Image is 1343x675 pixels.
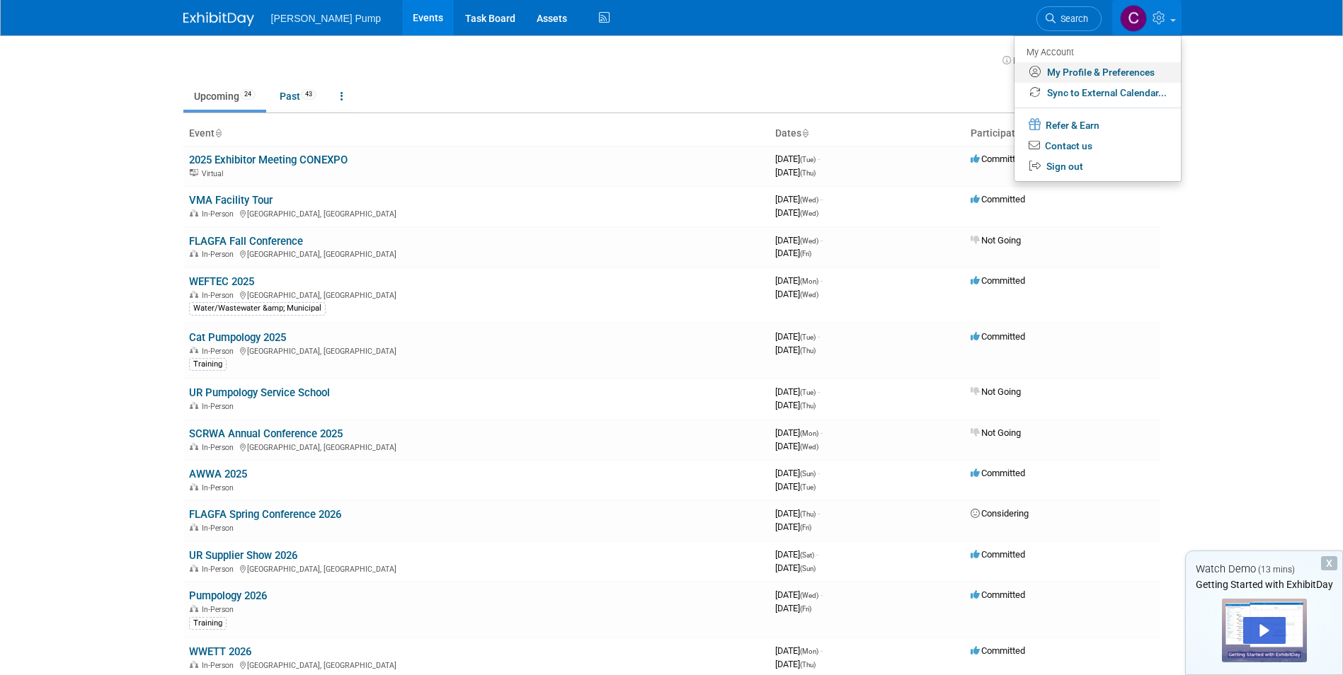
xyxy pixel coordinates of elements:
[775,207,818,218] span: [DATE]
[1258,565,1295,575] span: (13 mins)
[800,333,816,341] span: (Tue)
[800,169,816,177] span: (Thu)
[775,167,816,178] span: [DATE]
[800,250,811,258] span: (Fri)
[775,331,820,342] span: [DATE]
[800,565,816,572] span: (Sun)
[202,169,227,178] span: Virtual
[190,661,198,668] img: In-Person Event
[1027,43,1167,60] div: My Account
[971,549,1025,560] span: Committed
[190,483,198,490] img: In-Person Event
[1015,62,1181,83] a: My Profile & Preferences
[189,358,227,371] div: Training
[189,345,764,356] div: [GEOGRAPHIC_DATA], [GEOGRAPHIC_DATA]
[775,154,820,164] span: [DATE]
[1002,55,1160,66] a: How to sync to an external calendar...
[800,592,818,599] span: (Wed)
[800,647,818,655] span: (Mon)
[202,402,238,411] span: In-Person
[202,209,238,219] span: In-Person
[202,565,238,574] span: In-Person
[800,661,816,669] span: (Thu)
[183,12,254,26] img: ExhibitDay
[775,521,811,532] span: [DATE]
[965,122,1160,146] th: Participation
[800,291,818,299] span: (Wed)
[800,209,818,217] span: (Wed)
[775,345,816,355] span: [DATE]
[189,289,764,300] div: [GEOGRAPHIC_DATA], [GEOGRAPHIC_DATA]
[189,508,341,521] a: FLAGFA Spring Conference 2026
[775,427,823,438] span: [DATE]
[189,617,227,630] div: Training
[775,194,823,204] span: [DATE]
[189,331,286,344] a: Cat Pumpology 2025
[821,275,823,286] span: -
[202,250,238,259] span: In-Person
[189,589,267,602] a: Pumpology 2026
[800,605,811,613] span: (Fri)
[1186,562,1342,577] div: Watch Demo
[202,291,238,300] span: In-Person
[1186,577,1342,592] div: Getting Started with ExhibitDay
[775,549,818,560] span: [DATE]
[190,169,198,176] img: Virtual Event
[971,275,1025,286] span: Committed
[971,468,1025,478] span: Committed
[1015,114,1181,136] a: Refer & Earn
[189,248,764,259] div: [GEOGRAPHIC_DATA], [GEOGRAPHIC_DATA]
[775,248,811,258] span: [DATE]
[190,443,198,450] img: In-Person Event
[189,386,330,399] a: UR Pumpology Service School
[800,156,816,163] span: (Tue)
[821,235,823,246] span: -
[202,347,238,356] span: In-Person
[189,194,273,207] a: VMA Facility Tour
[800,483,816,491] span: (Tue)
[202,483,238,492] span: In-Person
[1015,156,1181,177] a: Sign out
[1321,556,1337,570] div: Dismiss
[1015,83,1181,103] a: Sync to External Calendar...
[202,524,238,533] span: In-Person
[1120,5,1147,32] img: Carl Feeser
[189,302,326,315] div: Water/Wastewater &amp; Municipal
[971,589,1025,600] span: Committed
[189,427,343,440] a: SCRWA Annual Conference 2025
[190,209,198,217] img: In-Person Event
[816,549,818,560] span: -
[190,250,198,257] img: In-Person Event
[971,331,1025,342] span: Committed
[775,508,820,519] span: [DATE]
[190,605,198,612] img: In-Person Event
[202,605,238,614] span: In-Person
[818,331,820,342] span: -
[821,589,823,600] span: -
[215,127,222,139] a: Sort by Event Name
[189,207,764,219] div: [GEOGRAPHIC_DATA], [GEOGRAPHIC_DATA]
[240,89,256,100] span: 24
[202,661,238,670] span: In-Person
[202,443,238,452] span: In-Person
[971,427,1021,438] span: Not Going
[818,154,820,164] span: -
[189,154,348,166] a: 2025 Exhibitor Meeting CONEXPO
[971,154,1025,164] span: Committed
[775,562,816,573] span: [DATE]
[800,551,814,559] span: (Sat)
[775,400,816,410] span: [DATE]
[775,645,823,656] span: [DATE]
[770,122,965,146] th: Dates
[821,645,823,656] span: -
[775,481,816,492] span: [DATE]
[821,427,823,438] span: -
[971,386,1021,397] span: Not Going
[800,510,816,518] span: (Thu)
[190,524,198,531] img: In-Person Event
[1243,617,1286,644] div: Play
[800,237,818,245] span: (Wed)
[189,549,297,562] a: UR Supplier Show 2026
[775,275,823,286] span: [DATE]
[800,470,816,478] span: (Sun)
